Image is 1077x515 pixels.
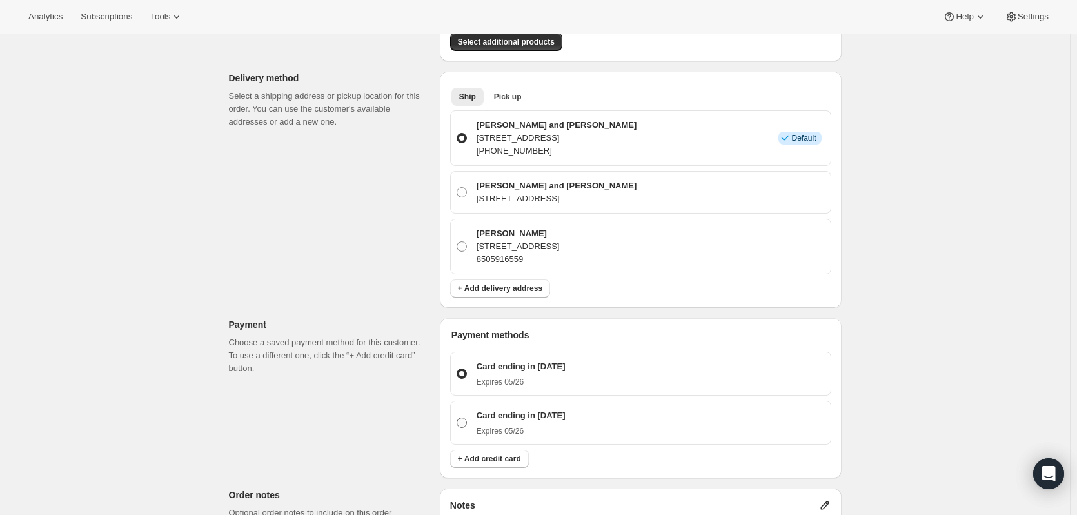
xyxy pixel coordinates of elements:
button: Tools [143,8,191,26]
p: [PERSON_NAME] and [PERSON_NAME] [477,179,637,192]
div: Open Intercom Messenger [1033,458,1064,489]
button: Help [935,8,994,26]
span: Ship [459,92,476,102]
span: Subscriptions [81,12,132,22]
span: Notes [450,499,475,512]
p: Choose a saved payment method for this customer. To use a different one, click the “+ Add credit ... [229,336,430,375]
p: 8505916559 [477,253,560,266]
button: Analytics [21,8,70,26]
button: Select additional products [450,33,562,51]
button: + Add delivery address [450,279,550,298]
button: Settings [997,8,1056,26]
p: Card ending in [DATE] [477,409,566,422]
p: Card ending in [DATE] [477,360,566,373]
span: + Add credit card [458,454,521,464]
p: Expires 05/26 [477,426,566,436]
span: Help [956,12,973,22]
span: Tools [150,12,170,22]
p: Payment [229,318,430,331]
p: Order notes [229,489,430,501]
span: Default [791,133,816,143]
span: Settings [1018,12,1049,22]
p: [PHONE_NUMBER] [477,145,637,157]
p: [PERSON_NAME] and [PERSON_NAME] [477,119,637,132]
p: Expires 05/26 [477,377,566,387]
p: [STREET_ADDRESS] [477,132,637,145]
p: [STREET_ADDRESS] [477,192,637,205]
span: Analytics [28,12,63,22]
p: Delivery method [229,72,430,85]
button: Subscriptions [73,8,140,26]
p: Payment methods [451,328,831,341]
span: Select additional products [458,37,555,47]
p: [STREET_ADDRESS] [477,240,560,253]
p: Select a shipping address or pickup location for this order. You can use the customer's available... [229,90,430,128]
span: + Add delivery address [458,283,542,294]
p: [PERSON_NAME] [477,227,560,240]
span: Pick up [494,92,522,102]
button: + Add credit card [450,450,529,468]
